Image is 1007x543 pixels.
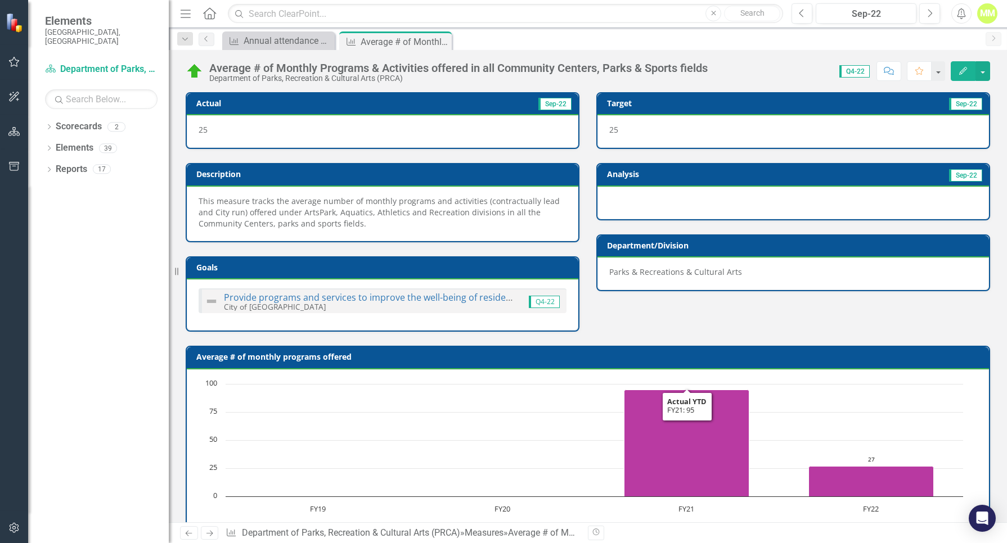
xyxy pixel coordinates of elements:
path: FY21, 95. Actual YTD. [624,390,749,496]
text: 50 [209,434,217,444]
h3: Actual [196,99,354,107]
button: Sep-22 [816,3,916,24]
h3: Description [196,170,573,178]
div: 2 [107,122,125,132]
button: View chart menu, Chart [205,522,221,537]
span: Sep-22 [949,169,982,182]
div: Open Intercom Messenger [969,505,996,532]
h3: Department/Division [607,241,983,250]
span: Parks & Recreations & Cultural Arts [609,266,742,277]
text: 0 [213,490,217,500]
text: 25 [209,462,217,472]
a: Reports [56,163,87,176]
button: Search [724,6,780,21]
img: ClearPoint Strategy [6,13,25,33]
span: 25 [609,124,618,135]
a: Elements [56,142,93,155]
small: City of [GEOGRAPHIC_DATA] [224,301,326,312]
text: FY21 [678,504,694,514]
a: Annual attendance of all PRCA programs & activities [225,34,332,48]
a: Department of Parks, Recreation & Cultural Arts (PRCA) [242,527,460,538]
text: 95 [684,392,690,400]
text: FY22 [863,504,879,514]
a: Department of Parks, Recreation & Cultural Arts (PRCA) [45,63,158,76]
div: Average # of Monthly Programs & Activities offered in all Community Centers, Parks & Sports fields [361,35,449,49]
div: Average # of Monthly Programs & Activities offered in all Community Centers, Parks & Sports fields [508,527,900,538]
img: On Track (80% or higher) [186,62,204,80]
a: Measures [465,527,504,538]
text: 100 [205,378,217,388]
div: Annual attendance of all PRCA programs & activities [244,34,332,48]
div: Average # of Monthly Programs & Activities offered in all Community Centers, Parks & Sports fields [209,62,708,74]
small: [GEOGRAPHIC_DATA], [GEOGRAPHIC_DATA] [45,28,158,46]
span: Search [740,8,765,17]
div: 17 [93,165,111,174]
span: This measure tracks the average number of monthly programs and activities (contractually lead and... [199,196,560,229]
text: FY20 [494,504,510,514]
input: Search Below... [45,89,158,109]
text: FY19 [310,504,326,514]
span: Elements [45,14,158,28]
text: 27 [868,455,875,463]
div: 39 [99,143,117,153]
text: 75 [209,406,217,416]
path: FY22, 27. Actual YTD. [809,466,934,496]
span: Q4-22 [529,296,560,308]
h3: Target [607,99,765,107]
h3: Analysis [607,170,789,178]
h3: Goals [196,263,573,271]
h3: Average # of monthly programs offered [196,352,983,361]
a: Provide programs and services to improve the well-being of residents. [224,291,522,304]
span: Sep-22 [949,98,982,110]
div: » » [226,527,579,540]
img: Not Defined [205,295,218,308]
span: Sep-22 [538,98,572,110]
span: 25 [199,124,208,135]
div: Department of Parks, Recreation & Cultural Arts (PRCA) [209,74,708,83]
input: Search ClearPoint... [228,4,783,24]
div: Sep-22 [820,7,912,21]
span: Q4-22 [839,65,870,78]
a: Scorecards [56,120,102,133]
button: MM [977,3,997,24]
